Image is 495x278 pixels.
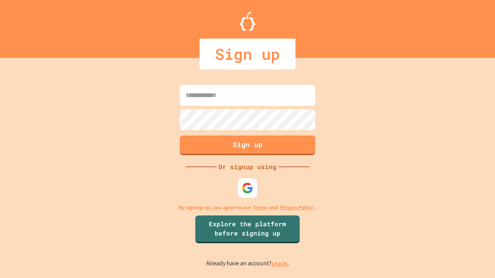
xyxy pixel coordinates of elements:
[180,136,315,155] button: Sign up
[271,259,289,268] a: Log in.
[179,203,317,212] p: By signing up, you agree to our and .
[253,203,267,212] a: Terms
[206,259,289,268] p: Already have an account?
[195,215,300,243] a: Explore the platform before signing up
[240,12,255,31] img: Logo.svg
[217,162,278,171] div: Or signup using
[242,182,253,194] img: google-icon.svg
[200,39,295,69] div: Sign up
[280,203,313,212] a: Privacy Policy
